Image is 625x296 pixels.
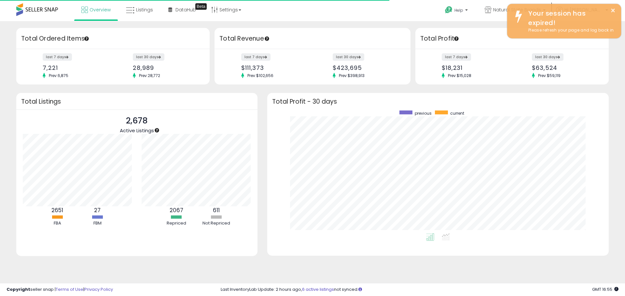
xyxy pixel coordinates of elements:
[43,64,108,71] div: 7,221
[7,286,30,292] strong: Copyright
[120,127,154,134] span: Active Listings
[7,287,113,293] div: seller snap | |
[51,206,63,214] b: 2651
[197,220,236,226] div: Not Repriced
[195,3,207,10] div: Tooltip anchor
[445,73,475,78] span: Prev: $15,028
[46,73,72,78] span: Prev: 6,875
[420,34,604,43] h3: Total Profit
[136,73,163,78] span: Prev: 28,772
[450,110,464,116] span: current
[302,286,334,292] a: 6 active listings
[133,64,198,71] div: 28,989
[78,220,117,226] div: FBM
[442,64,507,71] div: $18,231
[120,115,154,127] p: 2,678
[453,36,459,42] div: Tooltip anchor
[136,6,153,13] span: Listings
[21,34,205,43] h3: Total Ordered Items
[272,99,604,104] h3: Total Profit - 30 days
[493,6,541,13] span: Natural State Brands
[94,206,101,214] b: 27
[535,73,564,78] span: Prev: $59,119
[170,206,183,214] b: 2067
[333,53,364,61] label: last 30 days
[90,6,111,13] span: Overview
[154,127,160,133] div: Tooltip anchor
[523,9,616,27] div: Your session has expired!
[21,99,253,104] h3: Total Listings
[264,36,270,42] div: Tooltip anchor
[523,27,616,33] div: Please refresh your page and log back in
[241,64,308,71] div: $111,373
[175,6,196,13] span: DataHub
[610,6,616,15] button: ×
[38,220,77,226] div: FBA
[442,53,471,61] label: last 7 days
[241,53,271,61] label: last 7 days
[454,7,463,13] span: Help
[358,287,362,291] i: Click here to read more about un-synced listings.
[221,287,618,293] div: Last InventoryLab Update: 2 hours ago, not synced.
[592,286,618,292] span: 2025-10-13 16:55 GMT
[333,64,399,71] div: $423,695
[43,53,72,61] label: last 7 days
[440,1,474,21] a: Help
[84,36,90,42] div: Tooltip anchor
[213,206,220,214] b: 611
[532,53,563,61] label: last 30 days
[157,220,196,226] div: Repriced
[84,286,113,292] a: Privacy Policy
[56,286,83,292] a: Terms of Use
[415,110,432,116] span: previous
[244,73,277,78] span: Prev: $102,656
[219,34,406,43] h3: Total Revenue
[336,73,368,78] span: Prev: $398,913
[532,64,597,71] div: $63,524
[133,53,164,61] label: last 30 days
[445,6,453,14] i: Get Help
